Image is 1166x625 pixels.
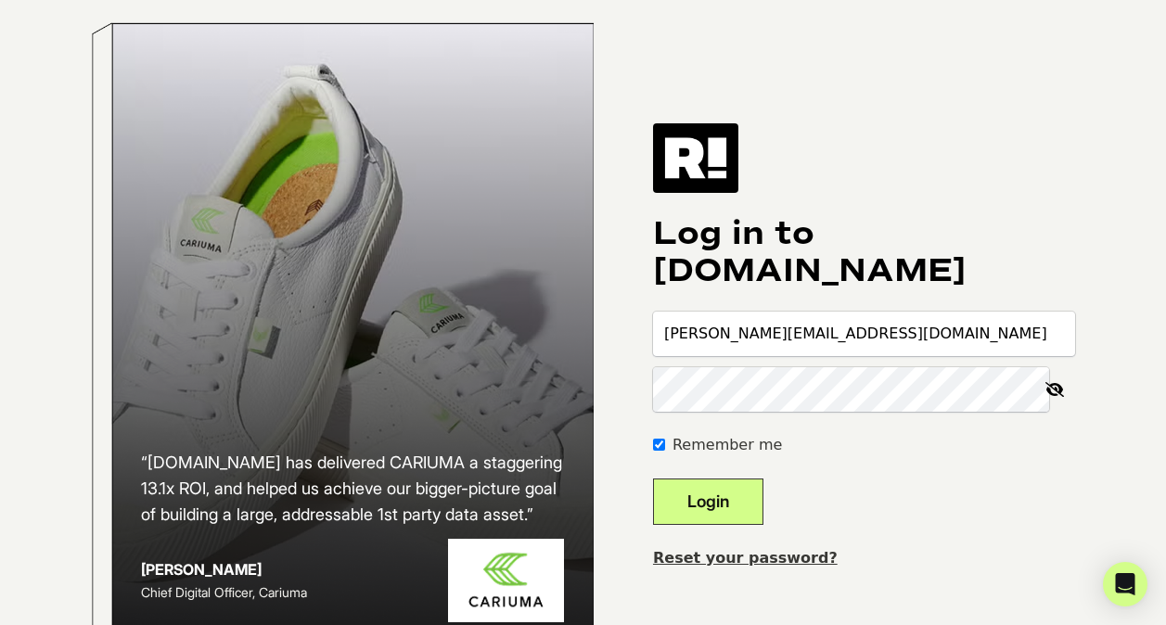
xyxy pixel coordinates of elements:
[1103,562,1147,606] div: Open Intercom Messenger
[653,478,763,525] button: Login
[448,539,564,623] img: Cariuma
[653,123,738,192] img: Retention.com
[673,434,782,456] label: Remember me
[653,312,1075,356] input: Email
[141,560,262,579] strong: [PERSON_NAME]
[141,584,307,600] span: Chief Digital Officer, Cariuma
[653,215,1075,289] h1: Log in to [DOMAIN_NAME]
[653,549,838,567] a: Reset your password?
[141,450,564,528] h2: “[DOMAIN_NAME] has delivered CARIUMA a staggering 13.1x ROI, and helped us achieve our bigger-pic...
